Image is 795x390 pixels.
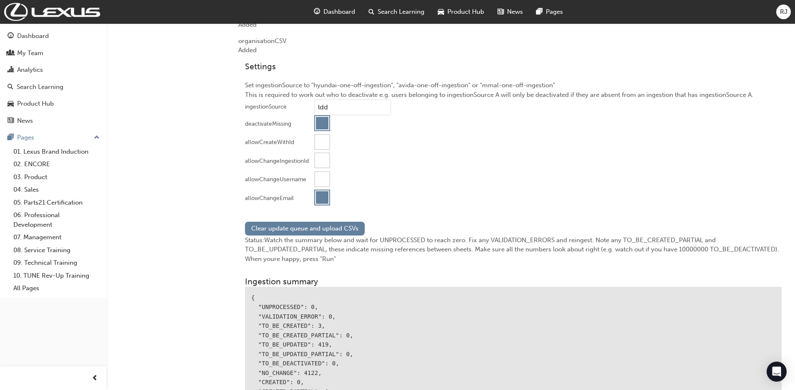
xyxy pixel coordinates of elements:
[431,3,491,20] a: car-iconProduct Hub
[245,175,306,184] div: allowChangeUsername
[368,7,374,17] span: search-icon
[3,62,103,78] a: Analytics
[17,116,33,126] div: News
[245,194,294,203] div: allowChangeEmail
[10,269,103,282] a: 10. TUNE Rev-Up Training
[507,7,523,17] span: News
[238,30,788,55] div: organisation CSV
[10,244,103,257] a: 08. Service Training
[8,100,14,108] span: car-icon
[323,7,355,17] span: Dashboard
[245,157,309,165] div: allowChangeIngestionId
[17,82,63,92] div: Search Learning
[238,55,788,215] div: Set ingestionSource to "hyundai-one-off-ingestion", "avida-one-off-ingestion" or "mmal-one-off-in...
[8,134,14,142] span: pages-icon
[3,130,103,145] button: Pages
[245,277,782,286] h3: Ingestion summary
[3,27,103,130] button: DashboardMy TeamAnalyticsSearch LearningProduct HubNews
[530,3,570,20] a: pages-iconPages
[8,66,14,74] span: chart-icon
[10,196,103,209] a: 05. Parts21 Certification
[10,209,103,231] a: 06. Professional Development
[10,231,103,244] a: 07. Management
[10,282,103,295] a: All Pages
[10,145,103,158] a: 01. Lexus Brand Induction
[17,48,43,58] div: My Team
[8,33,14,40] span: guage-icon
[17,31,49,41] div: Dashboard
[447,7,484,17] span: Product Hub
[17,133,34,142] div: Pages
[4,3,100,21] img: Trak
[497,7,504,17] span: news-icon
[314,99,391,115] input: ingestionSource
[17,65,43,75] div: Analytics
[3,28,103,44] a: Dashboard
[3,46,103,61] a: My Team
[238,46,788,55] div: Added
[245,120,291,128] div: deactivateMissing
[307,3,362,20] a: guage-iconDashboard
[3,96,103,111] a: Product Hub
[780,7,787,17] span: RJ
[17,99,54,109] div: Product Hub
[92,373,98,384] span: prev-icon
[3,113,103,129] a: News
[10,183,103,196] a: 04. Sales
[536,7,543,17] span: pages-icon
[10,256,103,269] a: 09. Technical Training
[8,50,14,57] span: people-icon
[245,138,294,147] div: allowCreateWithId
[546,7,563,17] span: Pages
[94,132,100,143] span: up-icon
[491,3,530,20] a: news-iconNews
[767,362,787,382] div: Open Intercom Messenger
[8,117,14,125] span: news-icon
[438,7,444,17] span: car-icon
[362,3,431,20] a: search-iconSearch Learning
[378,7,424,17] span: Search Learning
[10,158,103,171] a: 02. ENCORE
[238,20,788,30] div: Added
[314,7,320,17] span: guage-icon
[245,222,365,236] button: Clear update queue and upload CSVs
[3,79,103,95] a: Search Learning
[245,103,287,111] div: ingestionSource
[245,62,782,71] h3: Settings
[245,236,782,264] div: Status: Watch the summary below and wait for UNPROCESSED to reach zero. Fix any VALIDATION_ERRORS...
[776,5,791,19] button: RJ
[8,84,13,91] span: search-icon
[10,171,103,184] a: 03. Product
